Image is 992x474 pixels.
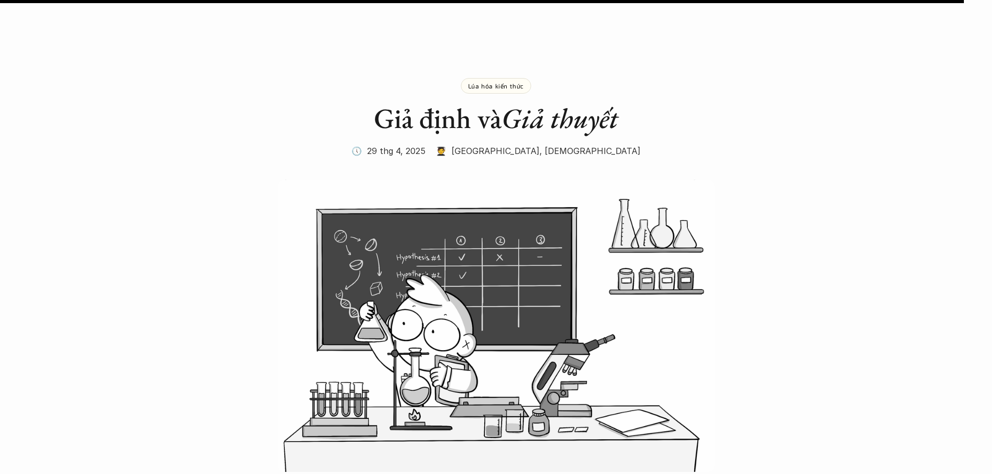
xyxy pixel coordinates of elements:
[501,100,618,136] em: Giả thuyết
[539,143,641,159] p: , [DEMOGRAPHIC_DATA]
[288,101,705,135] h1: Giả định và
[468,82,524,89] p: Lúa hóa kiến thức
[351,143,425,159] p: 🕔 29 thg 4, 2025
[436,143,539,159] p: 🧑‍🎓 [GEOGRAPHIC_DATA]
